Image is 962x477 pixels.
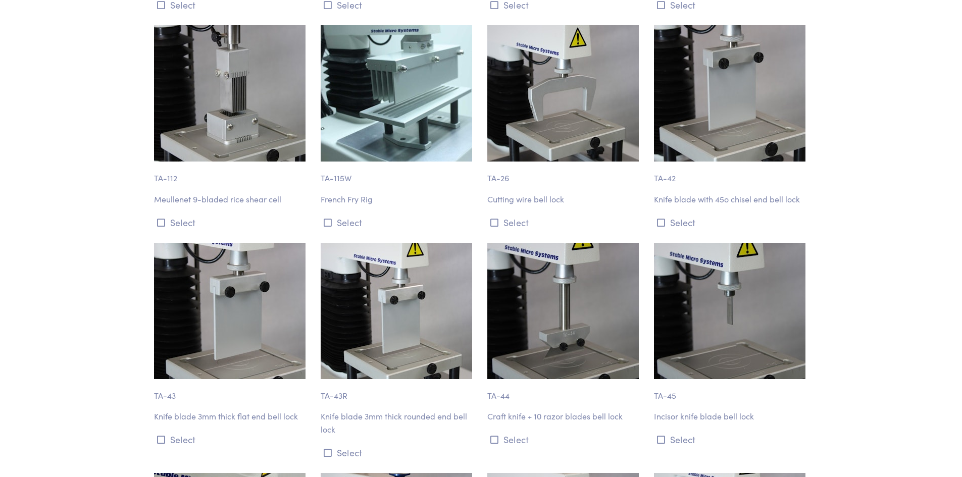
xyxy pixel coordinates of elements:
[654,162,808,185] p: TA-42
[654,243,805,379] img: ta-45_incisor-blade2.jpg
[654,25,805,162] img: ta-42_chisel-knife.jpg
[154,243,306,379] img: ta-43_flat-blade.jpg
[321,410,475,436] p: Knife blade 3mm thick rounded end bell lock
[487,410,642,423] p: Craft knife + 10 razor blades bell lock
[321,379,475,402] p: TA-43R
[154,162,309,185] p: TA-112
[487,25,639,162] img: ta-26_wire-cutter.jpg
[154,193,309,206] p: Meullenet 9-bladed rice shear cell
[154,410,309,423] p: Knife blade 3mm thick flat end bell lock
[654,214,808,231] button: Select
[487,162,642,185] p: TA-26
[487,431,642,448] button: Select
[654,410,808,423] p: Incisor knife blade bell lock
[154,379,309,402] p: TA-43
[321,25,472,162] img: shear-ta-115w-french-fry-rig-2.jpg
[487,243,639,379] img: ta-44_craft-knife.jpg
[154,25,306,162] img: ta-112_meullenet-rice-shear-cell2.jpg
[654,431,808,448] button: Select
[654,193,808,206] p: Knife blade with 45o chisel end bell lock
[321,162,475,185] p: TA-115W
[321,193,475,206] p: French Fry Rig
[654,379,808,402] p: TA-45
[321,243,472,379] img: ta-43r_rounded-blade.jpg
[487,214,642,231] button: Select
[154,214,309,231] button: Select
[321,444,475,461] button: Select
[321,214,475,231] button: Select
[487,193,642,206] p: Cutting wire bell lock
[487,379,642,402] p: TA-44
[154,431,309,448] button: Select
